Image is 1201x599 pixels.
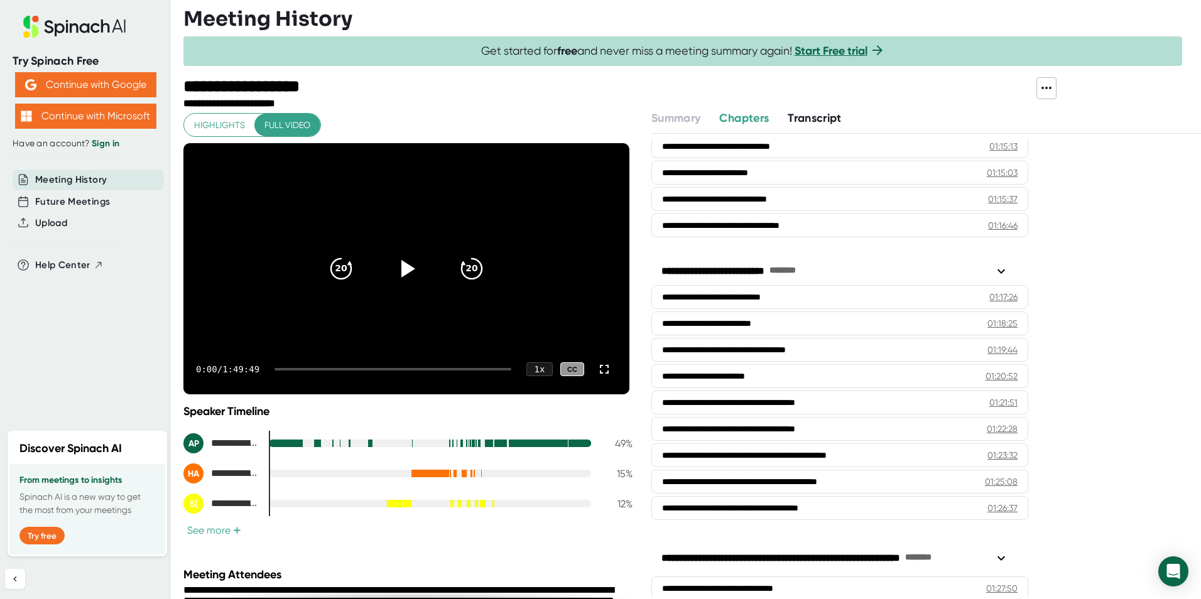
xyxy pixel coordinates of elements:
div: 01:23:32 [987,449,1018,461]
h2: Discover Spinach AI [19,440,122,457]
button: Upload [35,216,67,230]
button: Transcript [788,110,842,127]
div: 01:21:51 [989,396,1018,409]
h3: Meeting History [183,7,352,31]
div: 01:20:52 [986,370,1018,382]
div: Try Spinach Free [13,54,158,68]
div: 01:15:03 [987,166,1018,179]
p: Spinach AI is a new way to get the most from your meetings [19,490,155,517]
div: 1 x [526,362,553,376]
span: Chapters [719,111,769,125]
div: 01:16:46 [988,219,1018,232]
div: 0:00 / 1:49:49 [196,364,259,374]
div: Open Intercom Messenger [1158,556,1188,586]
button: Continue with Google [15,72,156,97]
div: 01:27:50 [986,582,1018,595]
div: Meeting Attendees [183,568,636,581]
button: Highlights [184,114,255,137]
button: Collapse sidebar [5,569,25,589]
span: Full video [264,117,310,133]
div: S( [183,494,204,514]
span: Get started for and never miss a meeting summary again! [481,44,885,58]
div: AP [183,433,204,453]
button: Meeting History [35,173,107,187]
button: Chapters [719,110,769,127]
div: Have an account? [13,138,158,149]
div: CC [560,362,584,377]
div: 01:22:28 [987,423,1018,435]
div: HA [183,463,204,483]
button: Continue with Microsoft [15,104,156,129]
div: 01:19:44 [987,343,1018,356]
h3: From meetings to insights [19,475,155,485]
a: Start Free trial [795,44,867,58]
div: 01:15:37 [988,193,1018,205]
span: Help Center [35,258,90,273]
div: 01:26:37 [987,502,1018,514]
div: 15 % [601,468,633,480]
div: 12 % [601,498,633,510]
button: Help Center [35,258,104,273]
img: Aehbyd4JwY73AAAAAElFTkSuQmCC [25,79,36,90]
div: Speaker Timeline [183,404,633,418]
div: 01:15:13 [989,140,1018,153]
div: Sally Gilotti (she/her) [183,494,259,514]
div: Heather O. Armstrong [183,463,259,483]
span: Transcript [788,111,842,125]
b: free [557,44,577,58]
div: 01:25:08 [985,475,1018,488]
div: Aimee J. Daily, PhD [183,433,259,453]
button: Full video [254,114,320,137]
div: 01:17:26 [989,291,1018,303]
button: See more+ [183,524,245,537]
span: Highlights [194,117,245,133]
span: Summary [651,111,700,125]
button: Future Meetings [35,195,110,209]
span: + [233,526,241,536]
div: 01:18:25 [987,317,1018,330]
button: Summary [651,110,700,127]
div: 49 % [601,438,633,450]
button: Try free [19,527,65,544]
a: Sign in [92,138,119,149]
